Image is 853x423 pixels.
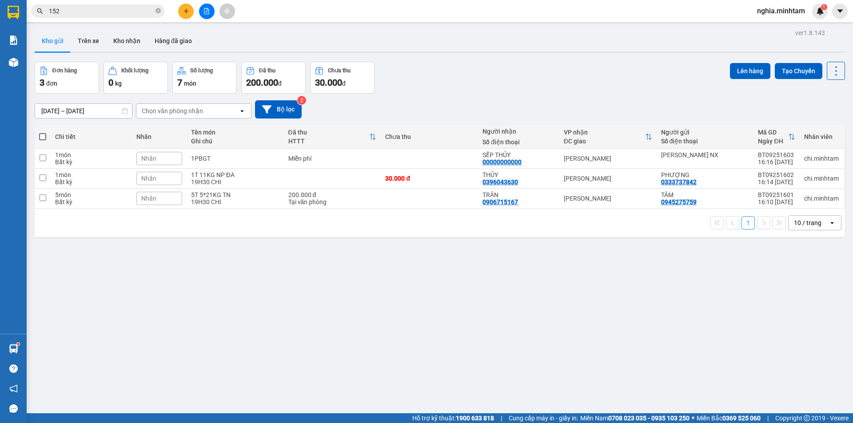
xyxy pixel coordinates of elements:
[758,138,788,145] div: Ngày ĐH
[224,8,230,14] span: aim
[191,129,279,136] div: Tên món
[758,129,788,136] div: Mã GD
[37,8,43,14] span: search
[661,151,749,158] div: THƯƠNG NX
[55,158,127,166] div: Bất kỳ
[758,178,795,186] div: 16:14 [DATE]
[564,129,645,136] div: VP nhận
[191,155,279,162] div: 1PBGT
[203,8,210,14] span: file-add
[750,5,812,16] span: nghia.minhtam
[121,67,148,74] div: Khối lượng
[241,62,306,94] button: Đã thu200.000đ
[288,191,377,198] div: 200.000 đ
[753,125,799,149] th: Toggle SortBy
[259,67,275,74] div: Đã thu
[191,171,279,178] div: 1T 11KG NP ĐA
[55,171,127,178] div: 1 món
[9,36,18,45] img: solution-icon
[564,138,645,145] div: ĐC giao
[52,67,77,74] div: Đơn hàng
[730,63,770,79] button: Lên hàng
[482,158,522,166] div: 00000000000
[661,198,697,206] div: 0945275759
[482,151,554,158] div: SẾP THỦY
[284,125,381,149] th: Toggle SortBy
[829,219,836,226] svg: open
[239,107,246,115] svg: open
[385,133,474,140] div: Chưa thu
[315,77,342,88] span: 30.000
[661,138,749,145] div: Số điện thoại
[804,415,810,421] span: copyright
[155,8,161,13] span: close-circle
[35,62,99,94] button: Đơn hàng3đơn
[697,413,761,423] span: Miền Bắc
[191,178,279,186] div: 19H30 CHI
[342,80,346,87] span: đ
[9,58,18,67] img: warehouse-icon
[288,138,370,145] div: HTTT
[794,218,821,227] div: 10 / trang
[804,155,840,162] div: chi.minhtam
[795,28,825,38] div: ver 1.8.143
[190,67,213,74] div: Số lượng
[758,151,795,158] div: BT09251603
[310,62,375,94] button: Chưa thu30.000đ
[804,195,840,202] div: chi.minhtam
[147,30,199,51] button: Hàng đã giao
[661,178,697,186] div: 0333737842
[136,133,182,140] div: Nhãn
[219,4,235,19] button: aim
[71,30,106,51] button: Trên xe
[816,7,824,15] img: icon-new-feature
[191,191,279,198] div: 5T 5*21KG TN
[412,413,494,423] span: Hỗ trợ kỹ thuật:
[804,133,840,140] div: Nhân viên
[297,96,306,105] sup: 2
[288,198,377,206] div: Tại văn phòng
[183,8,189,14] span: plus
[661,171,749,178] div: PHƯỢNG
[40,77,44,88] span: 3
[17,343,20,345] sup: 1
[55,151,127,158] div: 1 món
[758,171,795,178] div: BT09251602
[141,175,156,182] span: Nhãn
[775,63,822,79] button: Tạo Chuyến
[758,158,795,166] div: 16:16 [DATE]
[758,191,795,198] div: BT09251601
[288,129,370,136] div: Đã thu
[155,7,161,16] span: close-circle
[559,125,657,149] th: Toggle SortBy
[106,30,147,51] button: Kho nhận
[767,413,769,423] span: |
[177,77,182,88] span: 7
[184,80,196,87] span: món
[580,413,690,423] span: Miền Nam
[482,178,518,186] div: 0396043630
[501,413,502,423] span: |
[55,191,127,198] div: 5 món
[482,191,554,198] div: TRÂN
[9,404,18,413] span: message
[822,4,825,10] span: 1
[55,178,127,186] div: Bất kỳ
[564,175,652,182] div: [PERSON_NAME]
[661,191,749,198] div: TÂM
[178,4,194,19] button: plus
[836,7,844,15] span: caret-down
[8,6,19,19] img: logo-vxr
[115,80,122,87] span: kg
[564,155,652,162] div: [PERSON_NAME]
[741,216,755,229] button: 1
[199,4,215,19] button: file-add
[385,175,474,182] div: 30.000 đ
[9,344,18,353] img: warehouse-icon
[9,384,18,393] span: notification
[821,4,827,10] sup: 1
[661,129,749,136] div: Người gửi
[255,100,302,119] button: Bộ lọc
[55,133,127,140] div: Chi tiết
[49,6,154,16] input: Tìm tên, số ĐT hoặc mã đơn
